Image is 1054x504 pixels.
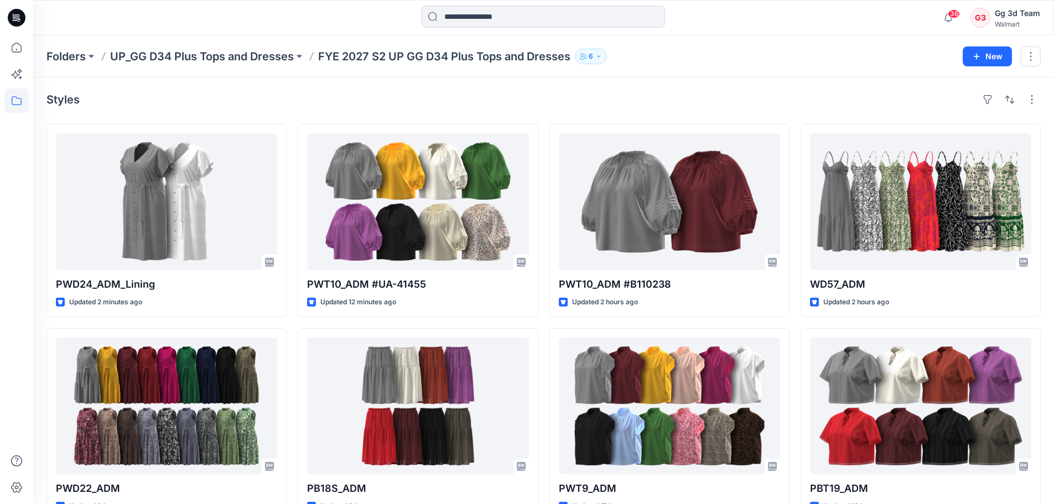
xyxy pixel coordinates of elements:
a: WD57_ADM [810,133,1031,270]
span: 36 [948,9,960,18]
p: PWT10_ADM #UA-41455 [307,277,528,292]
p: PB18S_ADM [307,481,528,496]
div: Walmart [995,20,1040,28]
p: PWD22_ADM [56,481,277,496]
p: PWT10_ADM #B110238 [559,277,780,292]
h4: Styles [46,93,80,106]
p: PWD24_ADM_Lining [56,277,277,292]
button: New [963,46,1012,66]
a: Folders [46,49,86,64]
a: PWT10_ADM #B110238 [559,133,780,270]
p: PBT19_ADM [810,481,1031,496]
a: PWD22_ADM [56,337,277,474]
a: PWT9_ADM [559,337,780,474]
a: UP_GG D34 Plus Tops and Dresses [110,49,294,64]
a: PB18S_ADM [307,337,528,474]
p: FYE 2027 S2 UP GG D34 Plus Tops and Dresses [318,49,570,64]
p: WD57_ADM [810,277,1031,292]
p: 6 [589,50,593,63]
p: Updated 2 minutes ago [69,297,142,308]
p: Updated 12 minutes ago [320,297,396,308]
a: PWD24_ADM_Lining [56,133,277,270]
p: Updated 2 hours ago [572,297,638,308]
a: PBT19_ADM [810,337,1031,474]
div: Gg 3d Team [995,7,1040,20]
button: 6 [575,49,607,64]
p: PWT9_ADM [559,481,780,496]
p: Updated 2 hours ago [823,297,889,308]
div: G3 [970,8,990,28]
a: PWT10_ADM #UA-41455 [307,133,528,270]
